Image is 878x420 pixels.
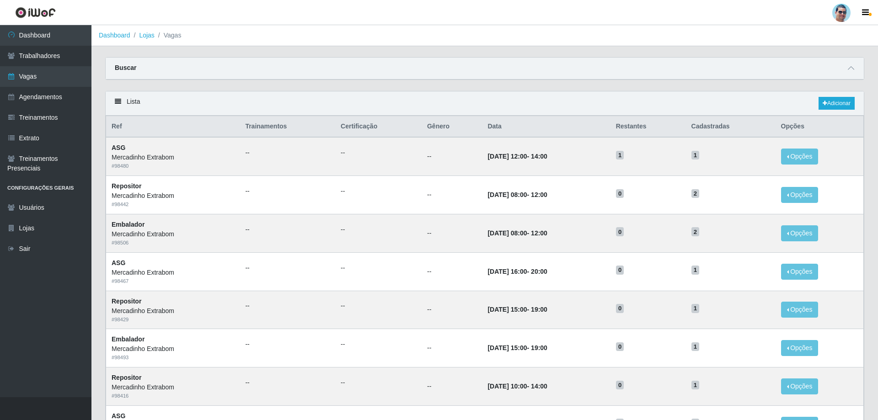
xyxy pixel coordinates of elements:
div: # 98467 [112,277,234,285]
nav: breadcrumb [91,25,878,46]
div: # 98429 [112,316,234,324]
strong: Repositor [112,374,141,381]
strong: Embalador [112,221,145,228]
time: 12:00 [531,191,547,198]
img: CoreUI Logo [15,7,56,18]
div: Mercadinho Extrabom [112,344,234,354]
button: Opções [781,340,819,356]
button: Opções [781,149,819,165]
th: Data [482,116,610,138]
div: Mercadinho Extrabom [112,306,234,316]
strong: Repositor [112,298,141,305]
time: [DATE] 10:00 [487,383,527,390]
div: Mercadinho Extrabom [112,191,234,201]
strong: Buscar [115,64,136,71]
div: Mercadinho Extrabom [112,229,234,239]
time: 19:00 [531,344,547,351]
th: Restantes [610,116,686,138]
strong: - [487,268,547,275]
span: 0 [616,227,624,236]
ul: -- [245,186,330,196]
span: 1 [691,151,700,160]
span: 0 [616,304,624,313]
div: Lista [106,91,864,116]
span: 2 [691,227,700,236]
ul: -- [245,378,330,388]
button: Opções [781,264,819,280]
time: 12:00 [531,229,547,237]
strong: ASG [112,259,125,266]
ul: -- [341,340,416,349]
div: # 98416 [112,392,234,400]
time: [DATE] 08:00 [487,229,527,237]
th: Certificação [335,116,422,138]
div: Mercadinho Extrabom [112,153,234,162]
div: Mercadinho Extrabom [112,383,234,392]
ul: -- [341,148,416,158]
time: 14:00 [531,383,547,390]
strong: - [487,229,547,237]
strong: - [487,191,547,198]
time: [DATE] 12:00 [487,153,527,160]
a: Lojas [139,32,154,39]
th: Opções [776,116,864,138]
strong: ASG [112,412,125,420]
strong: - [487,153,547,160]
button: Opções [781,187,819,203]
time: 14:00 [531,153,547,160]
time: [DATE] 15:00 [487,306,527,313]
td: -- [422,329,482,367]
span: 2 [691,189,700,198]
span: 0 [616,342,624,351]
td: -- [422,252,482,291]
span: 0 [616,381,624,390]
div: Mercadinho Extrabom [112,268,234,277]
time: 20:00 [531,268,547,275]
span: 1 [691,266,700,275]
span: 0 [616,266,624,275]
ul: -- [245,263,330,273]
th: Ref [106,116,240,138]
ul: -- [341,378,416,388]
time: 19:00 [531,306,547,313]
th: Cadastradas [686,116,776,138]
div: # 98480 [112,162,234,170]
div: # 98506 [112,239,234,247]
span: 1 [691,342,700,351]
strong: ASG [112,144,125,151]
ul: -- [245,340,330,349]
ul: -- [245,148,330,158]
time: [DATE] 15:00 [487,344,527,351]
strong: - [487,344,547,351]
ul: -- [245,225,330,234]
li: Vagas [155,31,182,40]
span: 1 [691,304,700,313]
td: -- [422,214,482,252]
div: # 98442 [112,201,234,208]
span: 0 [616,189,624,198]
strong: - [487,383,547,390]
button: Opções [781,302,819,318]
td: -- [422,176,482,214]
time: [DATE] 16:00 [487,268,527,275]
strong: Embalador [112,335,145,343]
strong: - [487,306,547,313]
time: [DATE] 08:00 [487,191,527,198]
th: Trainamentos [240,116,335,138]
ul: -- [341,263,416,273]
button: Opções [781,225,819,241]
ul: -- [245,301,330,311]
span: 1 [691,381,700,390]
ul: -- [341,301,416,311]
ul: -- [341,186,416,196]
a: Dashboard [99,32,130,39]
ul: -- [341,225,416,234]
div: # 98493 [112,354,234,362]
span: 1 [616,151,624,160]
button: Opções [781,378,819,394]
td: -- [422,367,482,406]
td: -- [422,291,482,329]
a: Adicionar [819,97,855,110]
strong: Repositor [112,182,141,190]
td: -- [422,137,482,175]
